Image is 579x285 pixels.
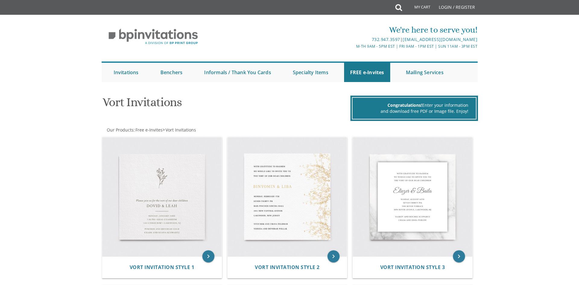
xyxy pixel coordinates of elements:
[165,127,196,133] a: Vort Invitations
[227,43,477,49] div: M-Th 9am - 5pm EST | Fri 9am - 1pm EST | Sun 11am - 3pm EST
[380,264,445,270] a: Vort Invitation Style 3
[372,36,400,42] a: 732.947.3597
[327,250,340,262] a: keyboard_arrow_right
[102,137,222,257] img: Vort Invitation Style 1
[106,127,134,133] a: Our Products
[255,264,320,271] span: Vort Invitation Style 2
[400,63,450,82] a: Mailing Services
[154,63,189,82] a: Benchers
[102,24,205,49] img: BP Invitation Loft
[130,264,195,271] span: Vort Invitation Style 1
[102,127,290,133] div: :
[202,250,214,262] a: keyboard_arrow_right
[255,264,320,270] a: Vort Invitation Style 2
[380,264,445,271] span: Vort Invitation Style 3
[166,127,196,133] span: Vort Invitations
[344,63,390,82] a: FREE e-Invites
[228,137,347,257] img: Vort Invitation Style 2
[360,102,468,108] div: Enter your information
[403,36,477,42] a: [EMAIL_ADDRESS][DOMAIN_NAME]
[198,63,277,82] a: Informals / Thank You Cards
[388,102,422,108] span: Congratulations!
[453,250,465,262] a: keyboard_arrow_right
[103,96,349,113] h1: Vort Invitations
[401,1,435,16] a: My Cart
[163,127,196,133] span: >
[227,36,477,43] div: |
[130,264,195,270] a: Vort Invitation Style 1
[360,108,468,114] div: and download free PDF or Image file. Enjoy!
[108,63,145,82] a: Invitations
[353,137,472,257] img: Vort Invitation Style 3
[135,127,163,133] a: Free e-Invites
[227,24,477,36] div: We're here to serve you!
[287,63,334,82] a: Specialty Items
